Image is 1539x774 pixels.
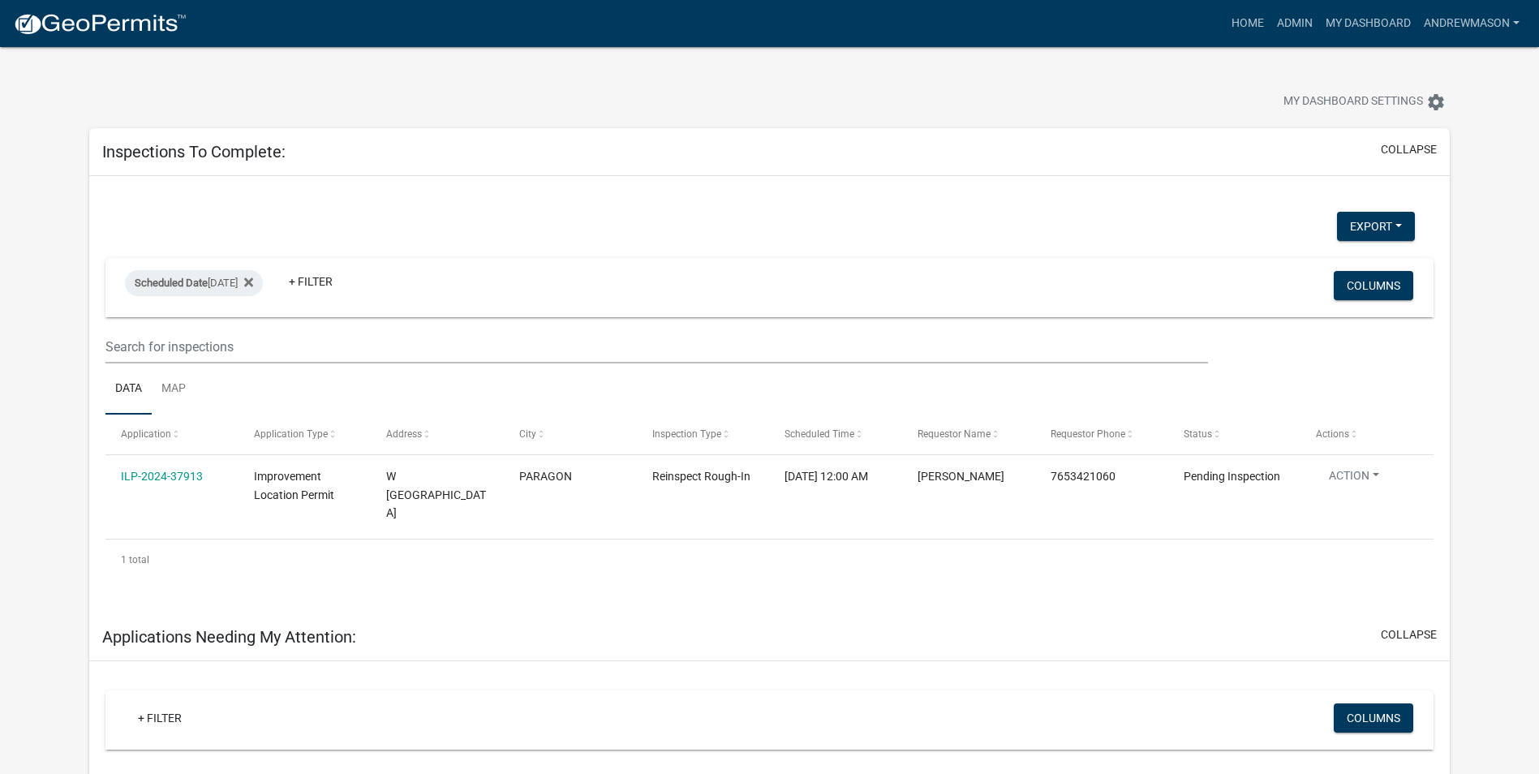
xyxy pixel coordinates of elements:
datatable-header-cell: Requestor Phone [1035,415,1168,454]
a: + Filter [276,267,346,296]
input: Search for inspections [105,330,1208,363]
span: 10/14/2025, 12:00 AM [785,470,868,483]
span: Status [1184,428,1212,440]
datatable-header-cell: Application [105,415,239,454]
span: MARVIN WHALEY [918,470,1004,483]
span: W LEWISVILLE RD [386,470,486,520]
datatable-header-cell: Status [1167,415,1300,454]
button: Export [1337,212,1415,241]
datatable-header-cell: Address [371,415,504,454]
span: Reinspect Rough-In [652,470,750,483]
button: Columns [1334,703,1413,733]
a: ILP-2024-37913 [121,470,203,483]
span: 7653421060 [1051,470,1116,483]
a: My Dashboard [1319,8,1417,39]
span: City [519,428,536,440]
span: Actions [1316,428,1349,440]
a: + Filter [125,703,195,733]
a: Admin [1270,8,1319,39]
button: collapse [1381,626,1437,643]
h5: Inspections To Complete: [102,142,286,161]
a: Home [1225,8,1270,39]
datatable-header-cell: Application Type [239,415,372,454]
datatable-header-cell: Inspection Type [637,415,770,454]
span: Application Type [254,428,328,440]
a: AndrewMason [1417,8,1526,39]
a: Data [105,363,152,415]
span: Requestor Name [918,428,991,440]
span: Application [121,428,171,440]
button: Action [1316,467,1392,491]
span: Requestor Phone [1051,428,1125,440]
span: Address [386,428,422,440]
span: Scheduled Time [785,428,854,440]
datatable-header-cell: Scheduled Time [769,415,902,454]
div: [DATE] [125,270,263,296]
span: Pending Inspection [1184,470,1280,483]
span: My Dashboard Settings [1283,92,1423,112]
button: My Dashboard Settingssettings [1270,86,1459,118]
div: 1 total [105,540,1434,580]
span: PARAGON [519,470,572,483]
button: collapse [1381,141,1437,158]
datatable-header-cell: Requestor Name [902,415,1035,454]
span: Scheduled Date [135,277,208,289]
datatable-header-cell: City [504,415,637,454]
h5: Applications Needing My Attention: [102,627,356,647]
datatable-header-cell: Actions [1300,415,1434,454]
button: Columns [1334,271,1413,300]
i: settings [1426,92,1446,112]
a: Map [152,363,196,415]
div: collapse [89,176,1450,613]
span: Improvement Location Permit [254,470,334,501]
span: Inspection Type [652,428,721,440]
